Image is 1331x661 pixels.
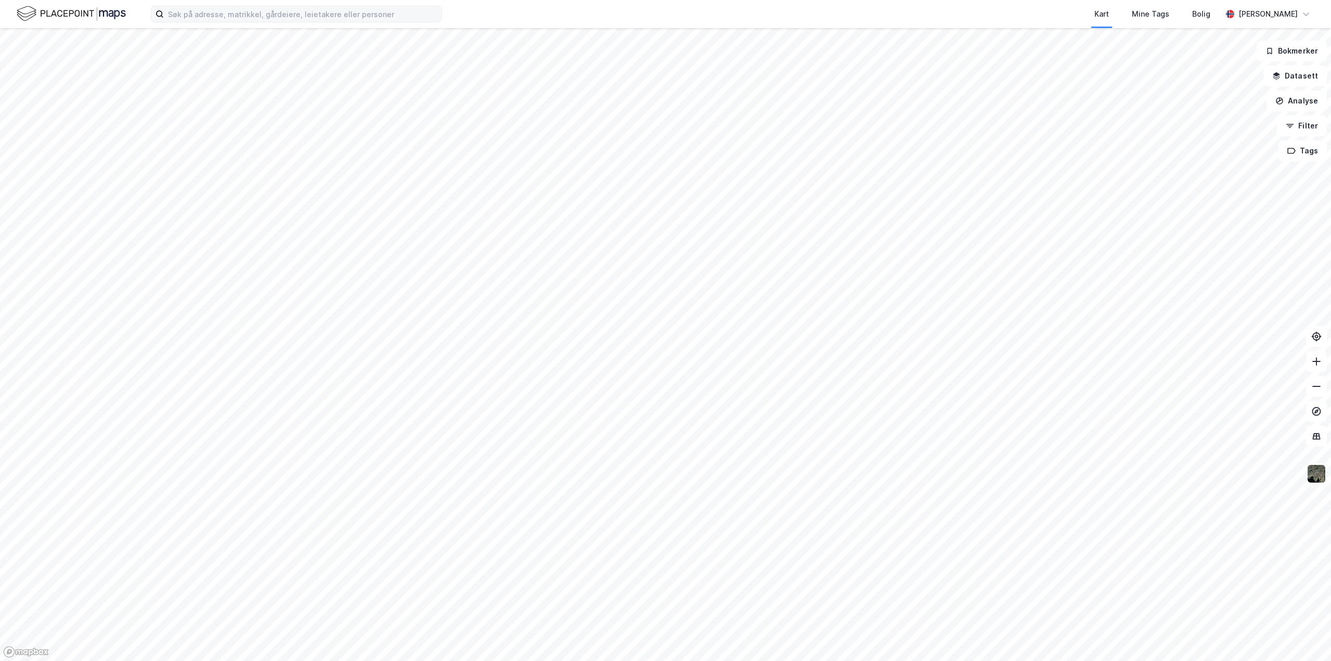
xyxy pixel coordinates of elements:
[1132,8,1169,20] div: Mine Tags
[1192,8,1210,20] div: Bolig
[17,5,126,23] img: logo.f888ab2527a4732fd821a326f86c7f29.svg
[1094,8,1109,20] div: Kart
[1238,8,1298,20] div: [PERSON_NAME]
[164,6,441,22] input: Søk på adresse, matrikkel, gårdeiere, leietakere eller personer
[1279,611,1331,661] iframe: Chat Widget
